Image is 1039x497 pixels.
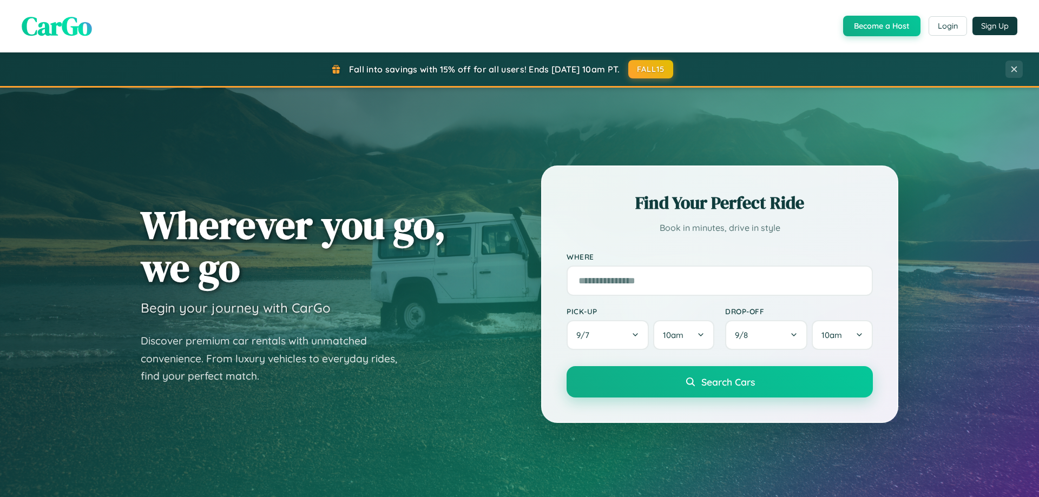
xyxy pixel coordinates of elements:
[349,64,620,75] span: Fall into savings with 15% off for all users! Ends [DATE] 10am PT.
[567,307,714,316] label: Pick-up
[663,330,683,340] span: 10am
[843,16,920,36] button: Become a Host
[821,330,842,340] span: 10am
[567,366,873,397] button: Search Cars
[141,332,411,385] p: Discover premium car rentals with unmatched convenience. From luxury vehicles to everyday rides, ...
[725,320,807,350] button: 9/8
[567,252,873,261] label: Where
[22,8,92,44] span: CarGo
[653,320,714,350] button: 10am
[567,220,873,236] p: Book in minutes, drive in style
[735,330,753,340] span: 9 / 8
[701,376,755,388] span: Search Cars
[628,60,674,78] button: FALL15
[576,330,595,340] span: 9 / 7
[567,191,873,215] h2: Find Your Perfect Ride
[929,16,967,36] button: Login
[567,320,649,350] button: 9/7
[725,307,873,316] label: Drop-off
[141,203,446,289] h1: Wherever you go, we go
[972,17,1017,35] button: Sign Up
[141,300,331,316] h3: Begin your journey with CarGo
[812,320,873,350] button: 10am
